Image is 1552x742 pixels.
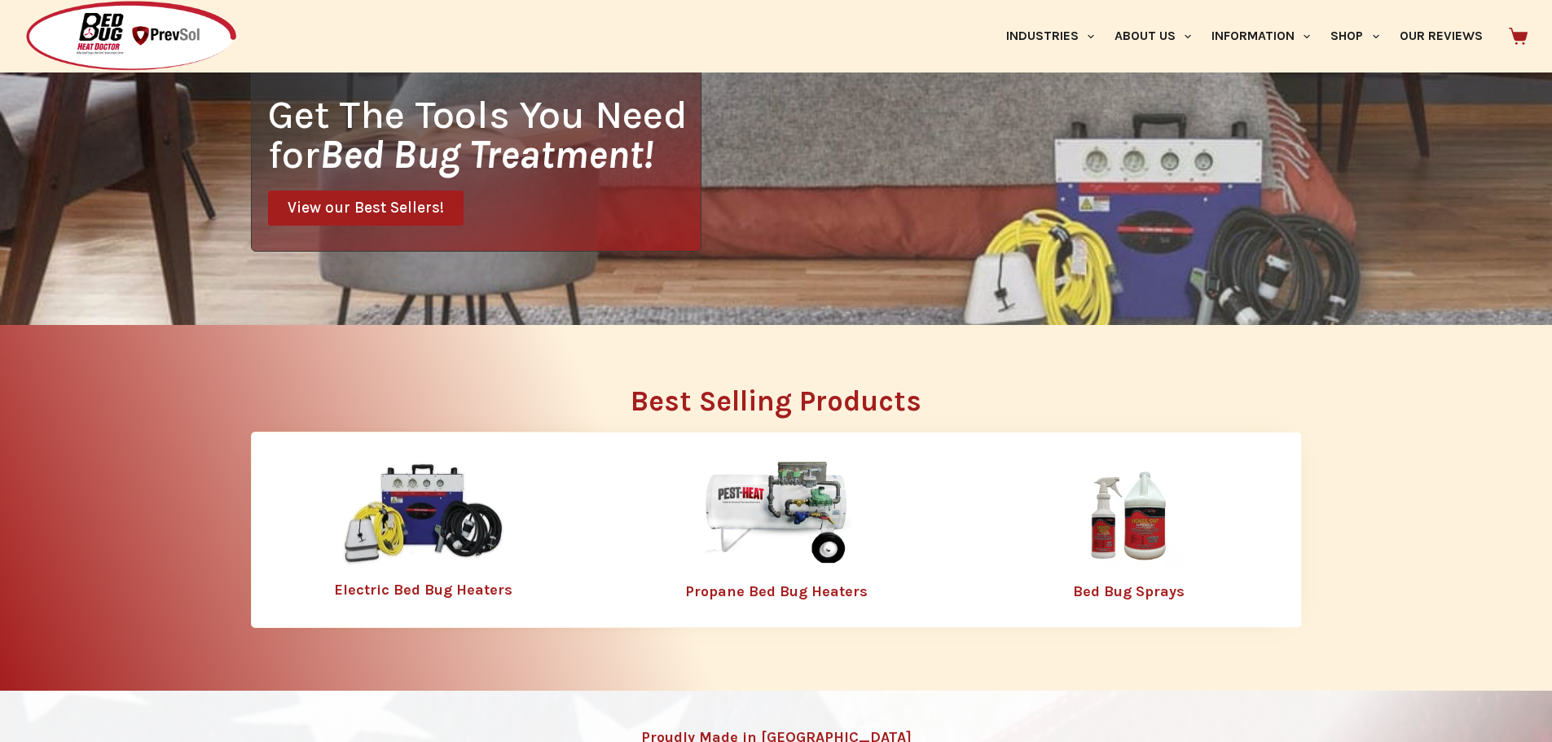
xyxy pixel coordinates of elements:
[268,191,464,226] a: View our Best Sellers!
[251,387,1302,415] h2: Best Selling Products
[319,131,653,178] i: Bed Bug Treatment!
[1073,582,1185,600] a: Bed Bug Sprays
[288,200,444,216] span: View our Best Sellers!
[334,581,512,599] a: Electric Bed Bug Heaters
[13,7,62,55] button: Open LiveChat chat widget
[685,582,868,600] a: Propane Bed Bug Heaters
[268,94,701,174] h1: Get The Tools You Need for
